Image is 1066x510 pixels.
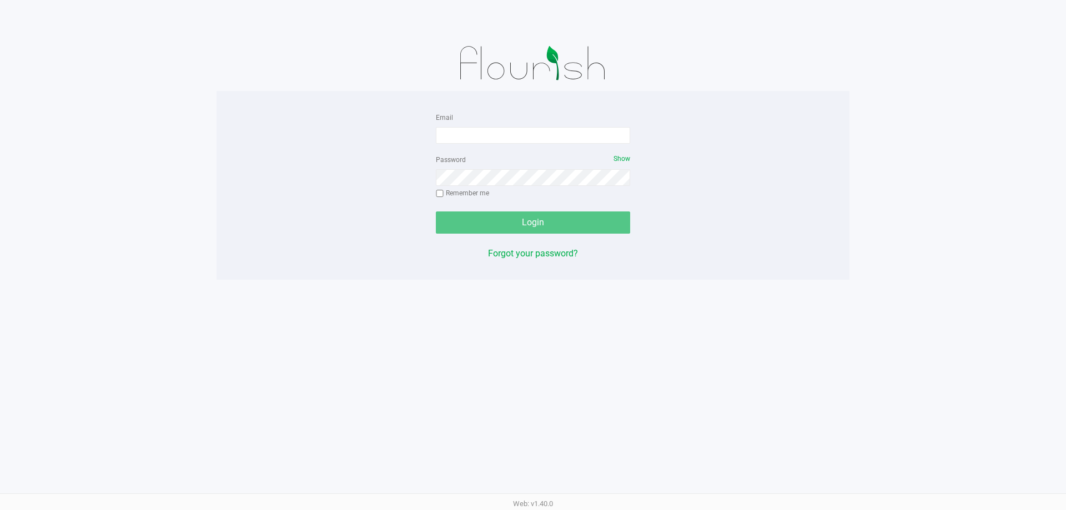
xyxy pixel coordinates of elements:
input: Remember me [436,190,444,198]
span: Show [614,155,630,163]
button: Forgot your password? [488,247,578,260]
label: Remember me [436,188,489,198]
span: Web: v1.40.0 [513,499,553,508]
label: Password [436,155,466,165]
label: Email [436,113,453,123]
